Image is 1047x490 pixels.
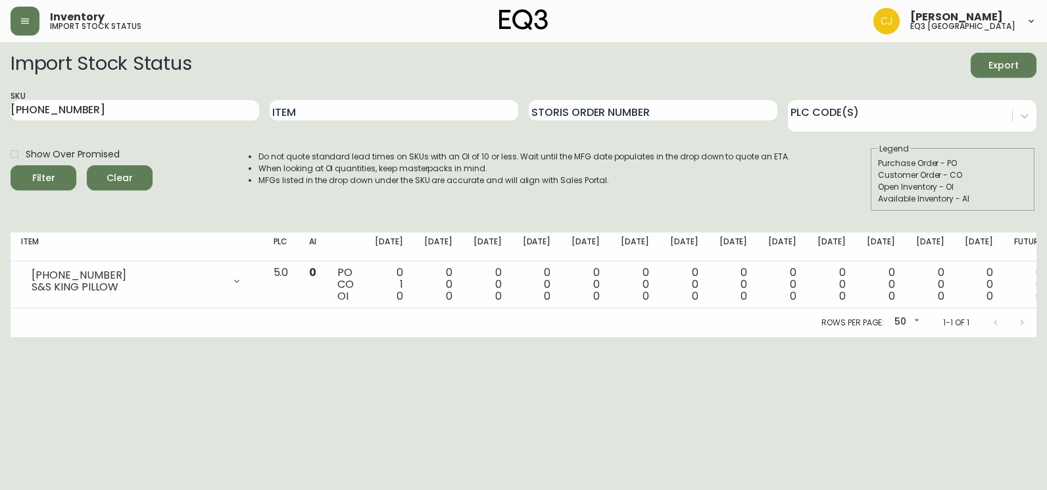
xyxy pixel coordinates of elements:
[32,269,224,281] div: [PHONE_NUMBER]
[916,267,944,302] div: 0 0
[709,232,758,261] th: [DATE]
[910,12,1003,22] span: [PERSON_NAME]
[561,232,610,261] th: [DATE]
[258,151,790,163] li: Do not quote standard lead times on SKUs with an OI of 10 or less. Wait until the MFG date popula...
[446,288,452,304] span: 0
[878,181,1028,193] div: Open Inventory - OI
[299,232,327,261] th: AI
[50,12,105,22] span: Inventory
[878,143,910,155] legend: Legend
[758,232,807,261] th: [DATE]
[981,57,1026,74] span: Export
[943,317,969,329] p: 1-1 of 1
[11,165,76,190] button: Filter
[906,232,955,261] th: [DATE]
[965,267,993,302] div: 0 0
[263,261,299,308] td: 5.0
[621,267,649,302] div: 0 0
[1036,288,1042,304] span: 0
[986,288,993,304] span: 0
[32,170,55,186] div: Filter
[878,193,1028,205] div: Available Inventory - AI
[26,148,120,161] span: Show Over Promised
[474,267,502,302] div: 0 0
[807,232,856,261] th: [DATE]
[643,288,649,304] span: 0
[719,267,748,302] div: 0 0
[889,288,895,304] span: 0
[414,232,463,261] th: [DATE]
[741,288,747,304] span: 0
[50,22,141,30] h5: import stock status
[790,288,796,304] span: 0
[97,170,142,186] span: Clear
[21,267,253,296] div: [PHONE_NUMBER]S&S KING PILLOW
[692,288,698,304] span: 0
[463,232,512,261] th: [DATE]
[258,175,790,186] li: MFGs listed in the drop down under the SKU are accurate and will align with Sales Portal.
[32,281,224,293] div: S&S KING PILLOW
[971,53,1036,78] button: Export
[938,288,944,304] span: 0
[610,232,660,261] th: [DATE]
[593,288,600,304] span: 0
[11,232,263,261] th: Item
[258,163,790,175] li: When looking at OI quantities, keep masterpacks in mind.
[495,288,502,304] span: 0
[839,288,846,304] span: 0
[878,169,1028,181] div: Customer Order - CO
[889,312,922,333] div: 50
[364,232,414,261] th: [DATE]
[867,267,895,302] div: 0 0
[873,8,900,34] img: 7836c8950ad67d536e8437018b5c2533
[523,267,551,302] div: 0 0
[309,265,316,280] span: 0
[424,267,452,302] div: 0 0
[11,53,191,78] h2: Import Stock Status
[954,232,1004,261] th: [DATE]
[499,9,548,30] img: logo
[878,157,1028,169] div: Purchase Order - PO
[768,267,796,302] div: 0 0
[337,288,349,304] span: OI
[670,267,698,302] div: 0 0
[660,232,709,261] th: [DATE]
[337,267,354,302] div: PO CO
[87,165,153,190] button: Clear
[512,232,562,261] th: [DATE]
[572,267,600,302] div: 0 0
[375,267,403,302] div: 0 1
[856,232,906,261] th: [DATE]
[821,317,884,329] p: Rows per page:
[544,288,550,304] span: 0
[1014,267,1042,302] div: 0 0
[263,232,299,261] th: PLC
[910,22,1015,30] h5: eq3 [GEOGRAPHIC_DATA]
[397,288,403,304] span: 0
[817,267,846,302] div: 0 0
